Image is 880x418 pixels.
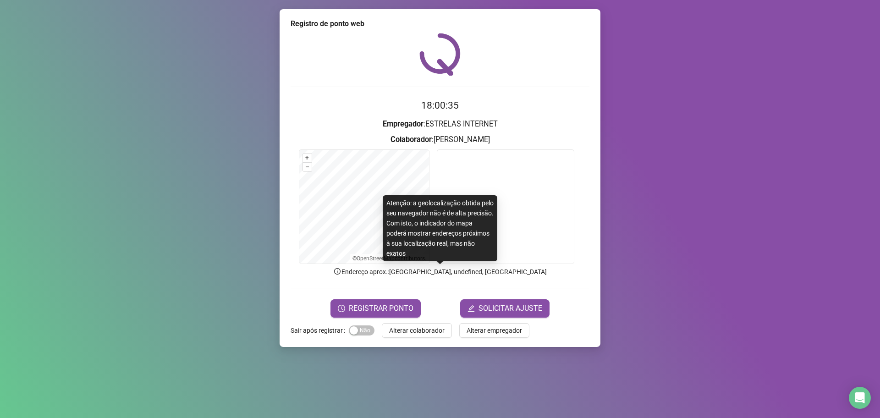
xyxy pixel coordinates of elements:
button: + [303,154,312,162]
button: Alterar colaborador [382,323,452,338]
img: QRPoint [419,33,461,76]
button: editSOLICITAR AJUSTE [460,299,550,318]
div: Registro de ponto web [291,18,589,29]
span: edit [467,305,475,312]
span: Alterar colaborador [389,325,445,335]
div: Open Intercom Messenger [849,387,871,409]
button: REGISTRAR PONTO [330,299,421,318]
button: Alterar empregador [459,323,529,338]
a: OpenStreetMap [357,255,395,262]
span: REGISTRAR PONTO [349,303,413,314]
strong: Empregador [383,120,423,128]
span: info-circle [333,267,341,275]
time: 18:00:35 [421,100,459,111]
span: clock-circle [338,305,345,312]
label: Sair após registrar [291,323,349,338]
strong: Colaborador [390,135,432,144]
li: © contributors. [352,255,426,262]
div: Atenção: a geolocalização obtida pelo seu navegador não é de alta precisão. Com isto, o indicador... [383,195,497,261]
span: Alterar empregador [467,325,522,335]
h3: : ESTRELAS INTERNET [291,118,589,130]
button: – [303,163,312,171]
span: SOLICITAR AJUSTE [478,303,542,314]
p: Endereço aprox. : [GEOGRAPHIC_DATA], undefined, [GEOGRAPHIC_DATA] [291,267,589,277]
h3: : [PERSON_NAME] [291,134,589,146]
